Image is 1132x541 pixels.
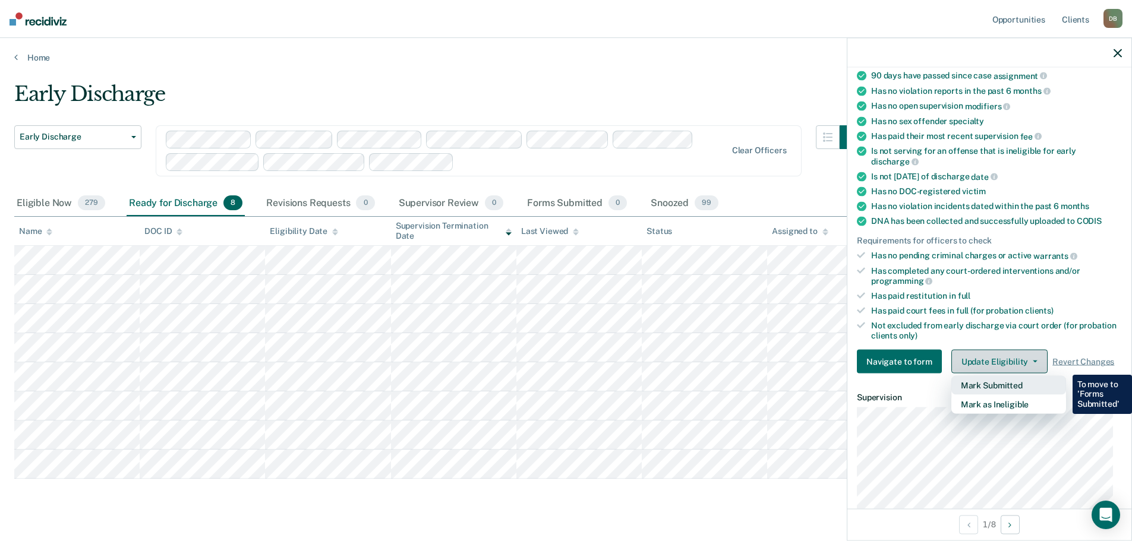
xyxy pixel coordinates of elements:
[871,276,932,286] span: programming
[958,291,970,300] span: full
[965,102,1011,111] span: modifiers
[14,191,108,217] div: Eligible Now
[396,221,512,241] div: Supervision Termination Date
[871,86,1122,96] div: Has no violation reports in the past 6
[1013,86,1051,96] span: months
[732,145,787,156] div: Clear officers
[648,191,721,217] div: Snoozed
[695,195,718,211] span: 99
[525,191,629,217] div: Forms Submitted
[871,216,1122,226] div: DNA has been collected and successfully uploaded to
[1077,216,1102,226] span: CODIS
[871,71,1122,81] div: 90 days have passed since case
[959,515,978,534] button: Previous Opportunity
[871,291,1122,301] div: Has paid restitution in
[1001,515,1020,534] button: Next Opportunity
[127,191,245,217] div: Ready for Discharge
[20,132,127,142] span: Early Discharge
[1103,9,1122,28] div: D B
[962,186,986,196] span: victim
[857,393,1122,403] dt: Supervision
[14,52,1118,63] a: Home
[951,395,1066,414] button: Mark as Ineligible
[871,171,1122,182] div: Is not [DATE] of discharge
[871,320,1122,340] div: Not excluded from early discharge via court order (for probation clients
[1020,131,1042,141] span: fee
[264,191,377,217] div: Revisions Requests
[949,116,984,125] span: specialty
[871,306,1122,316] div: Has paid court fees in full (for probation
[144,226,182,236] div: DOC ID
[857,350,947,374] a: Navigate to form link
[871,186,1122,197] div: Has no DOC-registered
[857,236,1122,246] div: Requirements for officers to check
[270,226,338,236] div: Eligibility Date
[971,172,997,181] span: date
[1092,501,1120,529] div: Open Intercom Messenger
[19,226,52,236] div: Name
[78,195,105,211] span: 279
[871,251,1122,261] div: Has no pending criminal charges or active
[396,191,506,217] div: Supervisor Review
[223,195,242,211] span: 8
[994,71,1047,80] span: assignment
[951,350,1048,374] button: Update Eligibility
[951,376,1066,395] button: Mark Submitted
[871,265,1122,286] div: Has completed any court-ordered interventions and/or
[14,82,863,116] div: Early Discharge
[10,12,67,26] img: Recidiviz
[1061,201,1089,211] span: months
[857,350,942,374] button: Navigate to form
[871,116,1122,126] div: Has no sex offender
[772,226,828,236] div: Assigned to
[1052,357,1114,367] span: Revert Changes
[871,157,919,166] span: discharge
[608,195,627,211] span: 0
[847,508,1131,540] div: 1 / 8
[1033,251,1077,261] span: warrants
[485,195,503,211] span: 0
[871,131,1122,141] div: Has paid their most recent supervision
[899,330,917,340] span: only)
[871,146,1122,166] div: Is not serving for an offense that is ineligible for early
[521,226,579,236] div: Last Viewed
[871,201,1122,211] div: Has no violation incidents dated within the past 6
[356,195,374,211] span: 0
[647,226,672,236] div: Status
[1025,306,1054,315] span: clients)
[871,101,1122,112] div: Has no open supervision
